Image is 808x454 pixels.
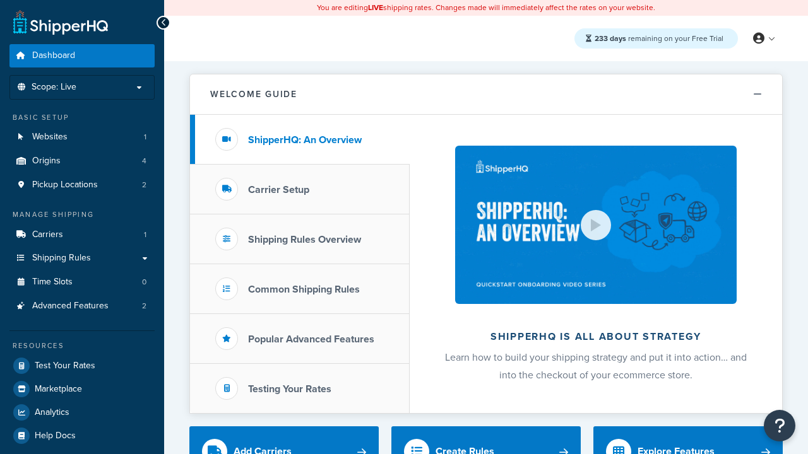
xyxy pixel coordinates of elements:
[248,334,374,345] h3: Popular Advanced Features
[248,134,362,146] h3: ShipperHQ: An Overview
[595,33,723,44] span: remaining on your Free Trial
[142,277,146,288] span: 0
[595,33,626,44] strong: 233 days
[9,125,155,149] li: Websites
[368,2,383,13] b: LIVE
[9,378,155,400] a: Marketplace
[9,173,155,197] li: Pickup Locations
[32,180,98,190] span: Pickup Locations
[35,361,95,371] span: Test Your Rates
[248,234,361,245] h3: Shipping Rules Overview
[144,230,146,240] span: 1
[9,424,155,447] a: Help Docs
[9,223,155,247] li: Carriers
[142,156,146,166] span: 4
[35,384,82,395] span: Marketplace
[35,407,69,418] span: Analytics
[9,401,155,424] a: Analytics
[9,173,155,197] a: Pickup Locations2
[32,230,63,240] span: Carriers
[32,82,76,93] span: Scope: Live
[35,431,76,441] span: Help Docs
[9,354,155,377] a: Test Your Rates
[9,149,155,173] li: Origins
[142,180,146,190] span: 2
[9,340,155,351] div: Resources
[9,294,155,318] a: Advanced Features2
[9,271,155,294] li: Time Slots
[9,125,155,149] a: Websites1
[9,294,155,318] li: Advanced Features
[9,209,155,220] div: Manage Shipping
[248,284,360,295] h3: Common Shipping Rules
[443,331,749,342] h2: ShipperHQ is all about strategy
[9,149,155,173] a: Origins4
[9,223,155,247] a: Carriers1
[445,350,747,382] span: Learn how to build your shipping strategy and put it into action… and into the checkout of your e...
[455,146,737,304] img: ShipperHQ is all about strategy
[144,132,146,143] span: 1
[32,50,75,61] span: Dashboard
[32,132,68,143] span: Websites
[32,156,61,166] span: Origins
[190,74,782,115] button: Welcome Guide
[9,247,155,270] a: Shipping Rules
[32,301,109,311] span: Advanced Features
[764,410,795,441] button: Open Resource Center
[248,383,331,395] h3: Testing Your Rates
[32,253,91,264] span: Shipping Rules
[248,184,309,195] h3: Carrier Setup
[210,90,297,99] h2: Welcome Guide
[142,301,146,311] span: 2
[9,271,155,294] a: Time Slots0
[9,112,155,123] div: Basic Setup
[32,277,73,288] span: Time Slots
[9,44,155,67] a: Dashboard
